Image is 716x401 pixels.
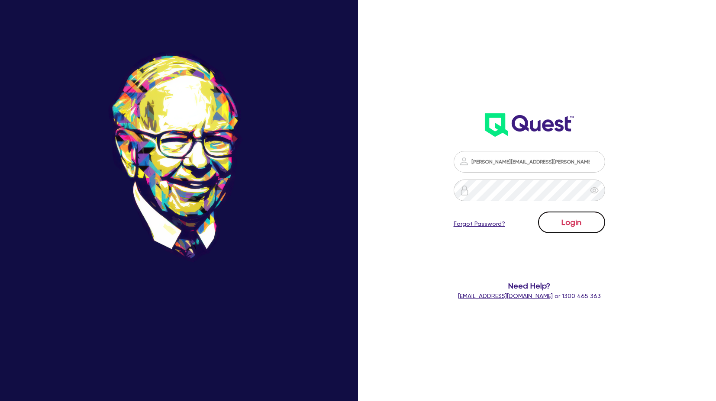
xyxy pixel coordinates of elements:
img: wH2k97JdezQIQAAAABJRU5ErkJggg== [485,113,574,137]
input: Email address [454,151,605,173]
img: icon-password [459,185,470,196]
img: icon-password [459,156,469,167]
span: eye [590,186,599,195]
a: Forgot Password? [454,219,505,228]
a: [EMAIL_ADDRESS][DOMAIN_NAME] [458,292,553,299]
span: Need Help? [435,280,623,292]
button: Login [538,212,605,233]
span: or 1300 465 363 [458,292,601,299]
